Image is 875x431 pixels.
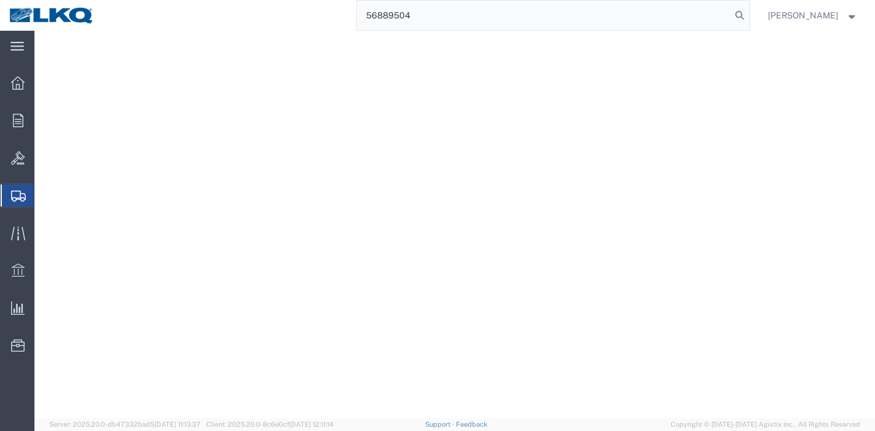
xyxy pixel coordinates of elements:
a: Support [425,421,456,428]
span: Copyright © [DATE]-[DATE] Agistix Inc., All Rights Reserved [671,419,860,430]
span: Client: 2025.20.0-8c6e0cf [206,421,334,428]
img: logo [9,6,95,25]
iframe: To enrich screen reader interactions, please activate Accessibility in Grammarly extension settings [34,31,875,418]
span: [DATE] 11:13:37 [154,421,201,428]
span: [DATE] 12:11:14 [289,421,334,428]
input: Search for shipment number, reference number [357,1,731,30]
span: Praveen Nagaraj [768,9,838,22]
span: Server: 2025.20.0-db47332bad5 [49,421,201,428]
button: [PERSON_NAME] [767,8,858,23]
a: Feedback [456,421,487,428]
